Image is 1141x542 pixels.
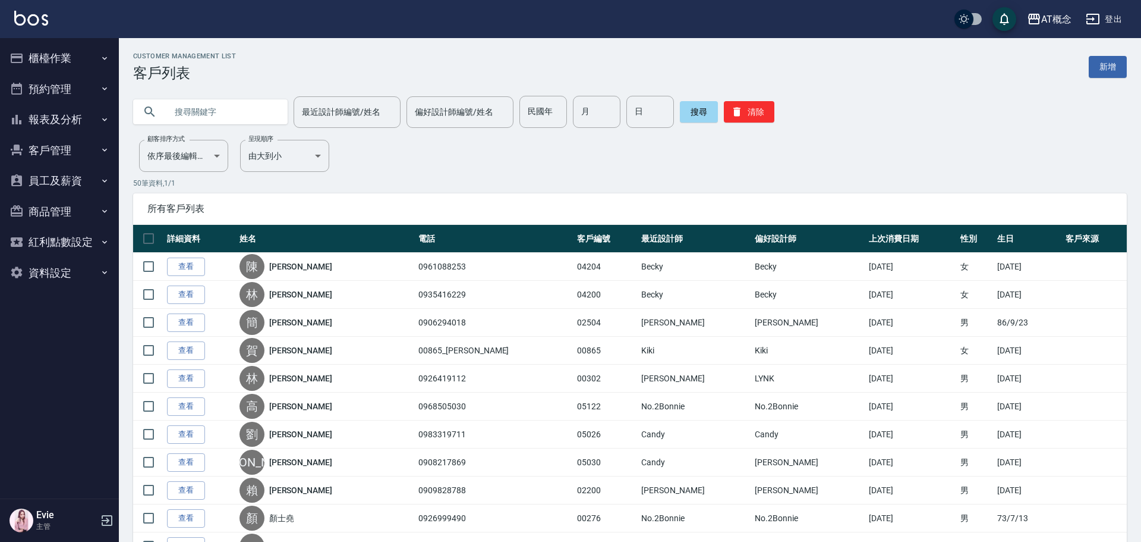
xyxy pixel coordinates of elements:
[415,253,574,281] td: 0961088253
[5,227,114,258] button: 紅利點數設定
[1041,12,1071,27] div: AT概念
[239,422,264,447] div: 劉
[1089,56,1127,78] a: 新增
[994,281,1062,309] td: [DATE]
[574,337,638,365] td: 00865
[269,512,294,524] a: 顏士堯
[957,505,994,532] td: 男
[866,393,957,421] td: [DATE]
[167,509,205,528] a: 查看
[36,521,97,532] p: 主管
[994,477,1062,505] td: [DATE]
[680,101,718,123] button: 搜尋
[269,261,332,272] a: [PERSON_NAME]
[994,309,1062,337] td: 86/9/23
[638,449,752,477] td: Candy
[638,505,752,532] td: No.2Bonnie
[752,505,865,532] td: No.2Bonnie
[866,477,957,505] td: [DATE]
[147,203,1112,215] span: 所有客戶列表
[415,225,574,253] th: 電話
[957,281,994,309] td: 女
[415,309,574,337] td: 0906294018
[10,509,33,532] img: Person
[957,365,994,393] td: 男
[240,140,329,172] div: 由大到小
[638,225,752,253] th: 最近設計師
[167,286,205,304] a: 查看
[574,281,638,309] td: 04200
[14,11,48,26] img: Logo
[994,253,1062,281] td: [DATE]
[638,281,752,309] td: Becky
[239,282,264,307] div: 林
[269,289,332,300] a: [PERSON_NAME]
[574,365,638,393] td: 00302
[574,477,638,505] td: 02200
[5,196,114,227] button: 商品管理
[139,140,228,172] div: 依序最後編輯時間
[167,397,205,416] a: 查看
[415,393,574,421] td: 0968505030
[239,254,264,279] div: 陳
[752,365,865,393] td: LYNK
[5,135,114,166] button: 客戶管理
[866,449,957,477] td: [DATE]
[1063,225,1127,253] th: 客戶來源
[415,421,574,449] td: 0983319711
[269,484,332,496] a: [PERSON_NAME]
[574,225,638,253] th: 客戶編號
[752,337,865,365] td: Kiki
[133,52,236,60] h2: Customer Management List
[1081,8,1127,30] button: 登出
[167,342,205,360] a: 查看
[866,365,957,393] td: [DATE]
[147,134,185,143] label: 顧客排序方式
[5,43,114,74] button: 櫃檯作業
[957,393,994,421] td: 男
[269,317,332,328] a: [PERSON_NAME]
[994,337,1062,365] td: [DATE]
[638,253,752,281] td: Becky
[957,421,994,449] td: 男
[166,96,278,128] input: 搜尋關鍵字
[167,369,205,388] a: 查看
[752,309,865,337] td: [PERSON_NAME]
[957,253,994,281] td: 女
[724,101,774,123] button: 清除
[574,393,638,421] td: 05122
[167,481,205,500] a: 查看
[957,225,994,253] th: 性別
[415,365,574,393] td: 0926419112
[866,309,957,337] td: [DATE]
[957,337,994,365] td: 女
[994,365,1062,393] td: [DATE]
[752,225,865,253] th: 偏好設計師
[752,253,865,281] td: Becky
[866,281,957,309] td: [DATE]
[752,393,865,421] td: No.2Bonnie
[752,477,865,505] td: [PERSON_NAME]
[269,456,332,468] a: [PERSON_NAME]
[239,394,264,419] div: 高
[269,372,332,384] a: [PERSON_NAME]
[164,225,237,253] th: 詳細資料
[167,425,205,444] a: 查看
[1022,7,1076,32] button: AT概念
[239,478,264,503] div: 賴
[415,281,574,309] td: 0935416229
[269,428,332,440] a: [PERSON_NAME]
[992,7,1016,31] button: save
[752,421,865,449] td: Candy
[574,309,638,337] td: 02504
[167,258,205,276] a: 查看
[638,393,752,421] td: No.2Bonnie
[574,253,638,281] td: 04204
[994,421,1062,449] td: [DATE]
[237,225,416,253] th: 姓名
[5,258,114,289] button: 資料設定
[638,421,752,449] td: Candy
[133,65,236,82] h3: 客戶列表
[638,477,752,505] td: [PERSON_NAME]
[5,104,114,135] button: 報表及分析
